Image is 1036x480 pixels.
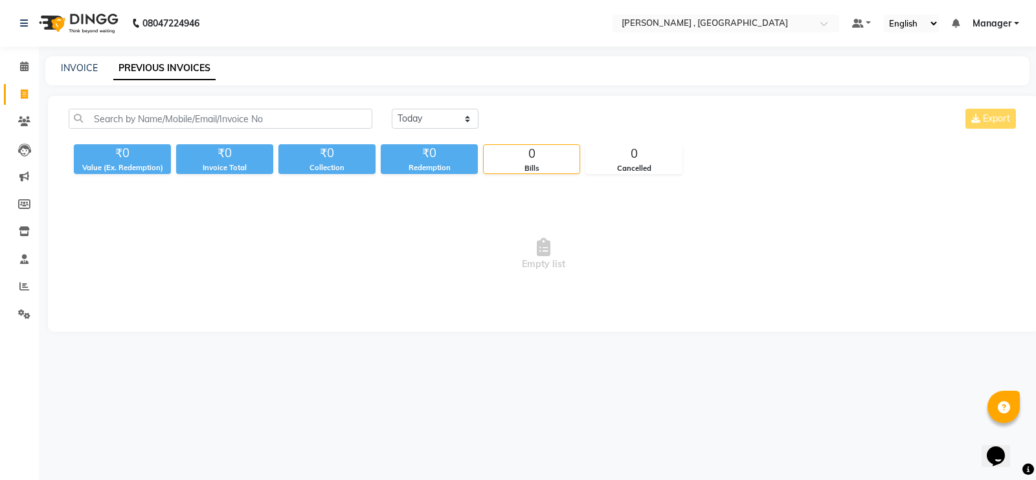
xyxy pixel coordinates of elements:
[69,190,1019,319] span: Empty list
[113,57,216,80] a: PREVIOUS INVOICES
[278,162,376,173] div: Collection
[176,144,273,162] div: ₹0
[74,162,171,173] div: Value (Ex. Redemption)
[586,145,682,163] div: 0
[381,144,478,162] div: ₹0
[278,144,376,162] div: ₹0
[69,109,372,129] input: Search by Name/Mobile/Email/Invoice No
[33,5,122,41] img: logo
[74,144,171,162] div: ₹0
[484,163,580,174] div: Bills
[973,17,1011,30] span: Manager
[484,145,580,163] div: 0
[176,162,273,173] div: Invoice Total
[381,162,478,173] div: Redemption
[61,62,98,74] a: INVOICE
[982,428,1023,467] iframe: chat widget
[142,5,199,41] b: 08047224946
[586,163,682,174] div: Cancelled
